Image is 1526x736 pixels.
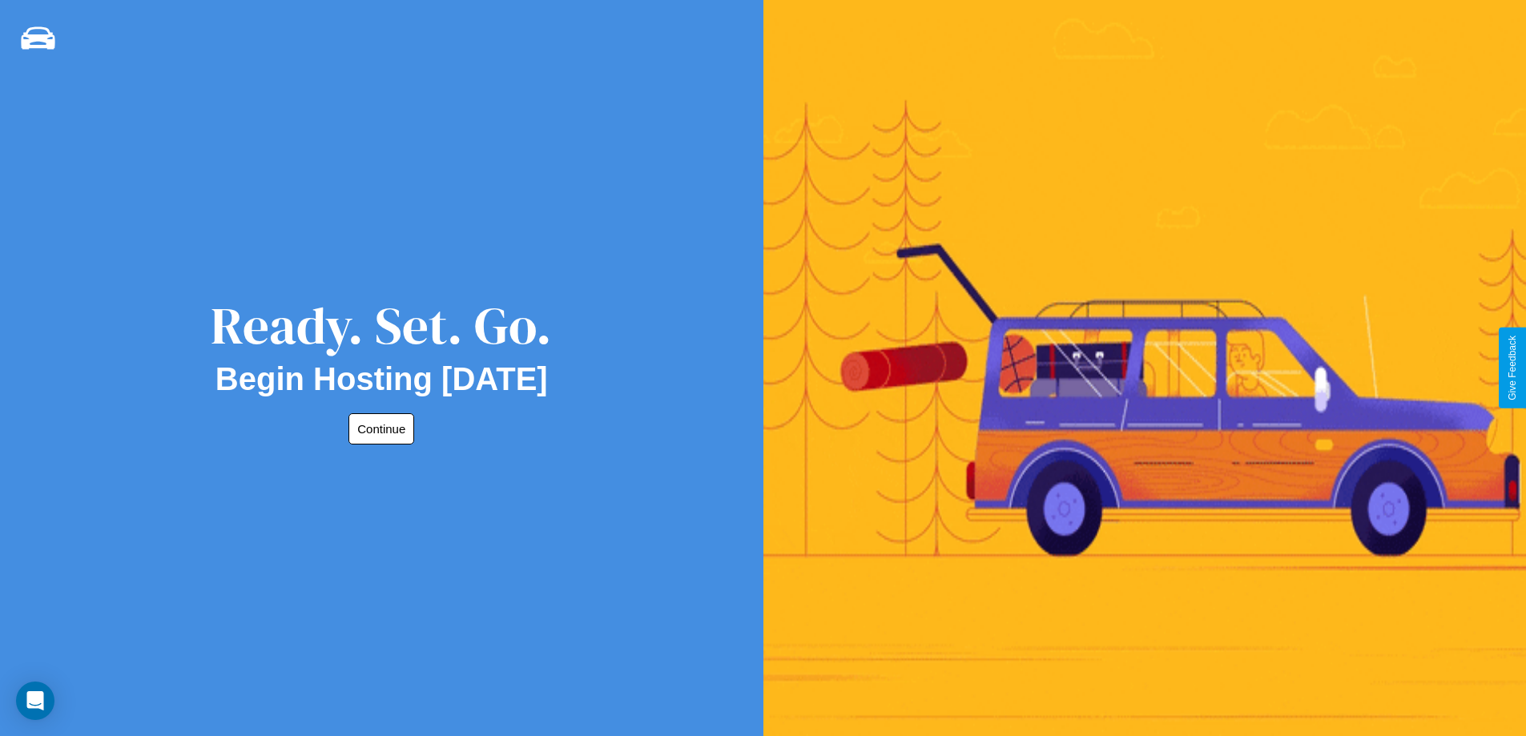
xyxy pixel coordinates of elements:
h2: Begin Hosting [DATE] [215,361,548,397]
div: Open Intercom Messenger [16,682,54,720]
div: Ready. Set. Go. [211,290,552,361]
div: Give Feedback [1507,336,1518,400]
button: Continue [348,413,414,444]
